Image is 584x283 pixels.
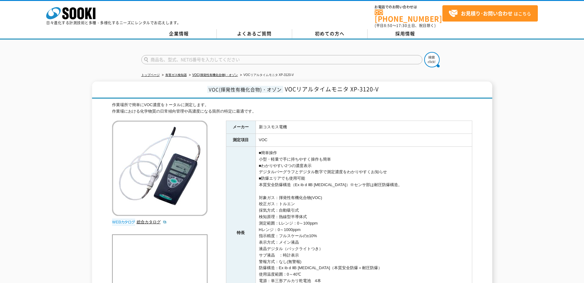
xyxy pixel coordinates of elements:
p: 日々進化する計測技術と多種・多様化するニーズにレンタルでお応えします。 [46,21,181,25]
input: 商品名、型式、NETIS番号を入力してください [141,55,422,64]
img: btn_search.png [424,52,440,67]
img: webカタログ [112,219,135,225]
span: VOC(揮発性有機化合物)・オゾン [207,86,283,93]
a: 企業情報 [141,29,217,38]
div: 作業場所で簡単にVOC濃度をトータルに測定します。 作業場における化学物質の日常傾向管理や高濃度になる箇所の特定に最適です。 [112,102,472,115]
td: 新コスモス電機 [256,121,472,134]
a: 採用情報 [368,29,443,38]
a: よくあるご質問 [217,29,292,38]
strong: お見積り･お問い合わせ [461,10,513,17]
span: お電話でのお問い合わせは [375,5,442,9]
img: VOCリアルタイムモニタ XP-3120-V [112,121,207,216]
li: VOCリアルタイムモニタ XP-3120-V [239,72,294,78]
span: はこちら [449,9,531,18]
a: VOC(揮発性有機化合物)・オゾン [192,73,238,77]
a: 初めての方へ [292,29,368,38]
a: 有害ガス検知器 [165,73,187,77]
a: お見積り･お問い合わせはこちら [442,5,538,22]
a: 総合カタログ [137,220,167,224]
span: 初めての方へ [315,30,344,37]
th: メーカー [226,121,256,134]
th: 測定項目 [226,134,256,147]
td: VOC [256,134,472,147]
span: 17:30 [396,23,407,28]
span: VOCリアルタイムモニタ XP-3120-V [285,85,379,93]
a: トップページ [141,73,160,77]
a: [PHONE_NUMBER] [375,10,442,22]
span: (平日 ～ 土日、祝日除く) [375,23,436,28]
span: 8:50 [384,23,393,28]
